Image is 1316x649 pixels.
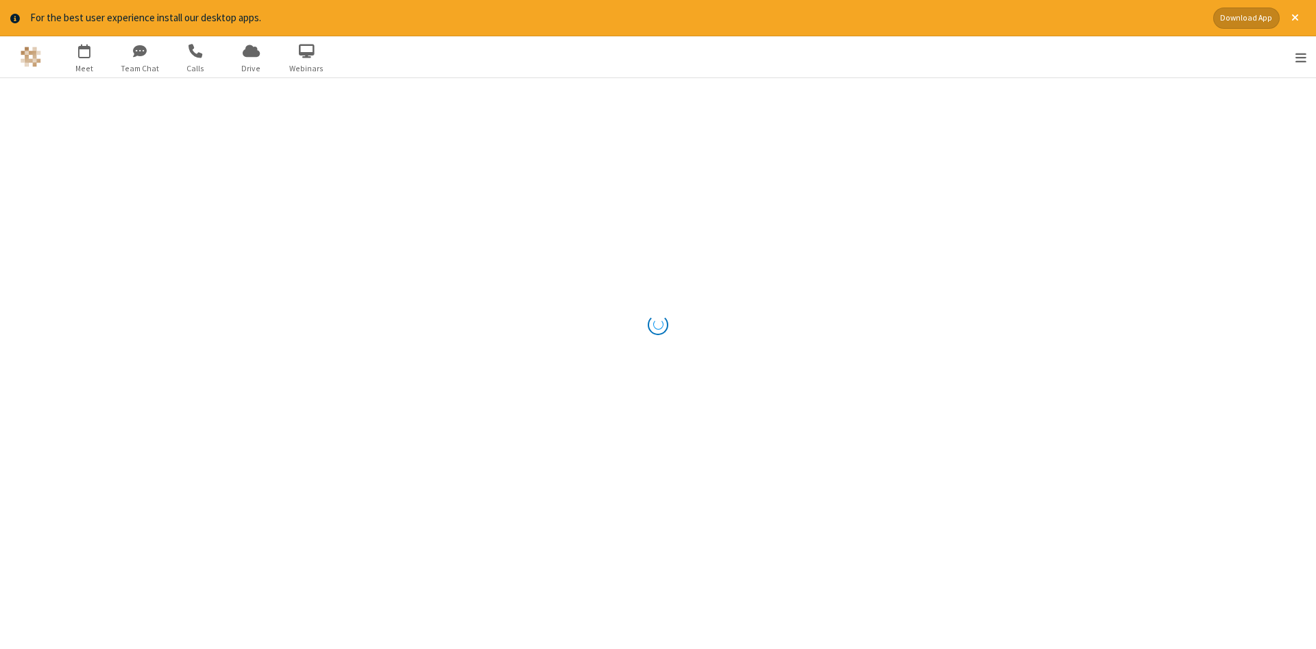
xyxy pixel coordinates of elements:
[170,62,221,75] span: Calls
[1213,8,1280,29] button: Download App
[21,47,41,67] img: QA Selenium DO NOT DELETE OR CHANGE
[30,10,1203,26] div: For the best user experience install our desktop apps.
[281,62,332,75] span: Webinars
[1284,8,1306,29] button: Close alert
[59,62,110,75] span: Meet
[226,62,277,75] span: Drive
[114,62,166,75] span: Team Chat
